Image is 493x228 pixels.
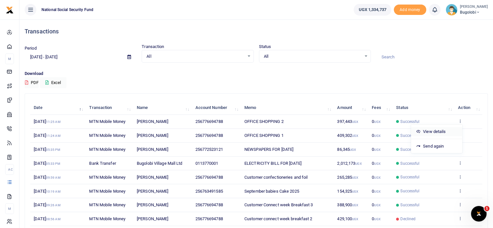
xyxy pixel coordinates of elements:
span: Successful [400,119,419,125]
span: 256763491585 [195,189,223,194]
small: UGX [374,162,380,165]
span: 0 [372,216,380,221]
span: 86,345 [337,147,356,152]
label: Status [259,43,271,50]
span: MTN Mobile Money [89,189,125,194]
span: 154,325 [337,189,358,194]
span: 256776694788 [195,216,223,221]
p: Download [25,70,488,77]
span: MTN Mobile Money [89,202,125,207]
span: 0113770001 [195,161,218,166]
span: [DATE] [34,119,60,124]
span: ELECTRICITY BILL FOR [DATE] [244,161,301,166]
span: [DATE] [34,133,60,138]
span: [PERSON_NAME] [137,147,168,152]
span: Customer connect week breakfast 2 [244,216,312,221]
small: UGX [374,190,380,193]
span: OFFICE SHOPPING 1 [244,133,284,138]
span: [DATE] [34,202,60,207]
span: 0 [372,119,380,124]
span: September babies Cake 2025 [244,189,299,194]
span: [PERSON_NAME] [137,216,168,221]
a: logo-small logo-large logo-large [6,7,14,12]
span: MTN Mobile Money [89,133,125,138]
span: 256776694788 [195,119,223,124]
input: Search [376,52,488,63]
small: UGX [374,148,380,151]
small: 11:25 AM [46,120,61,124]
th: Name: activate to sort column ascending [133,101,192,115]
span: Bugolobi [460,9,488,15]
small: UGX [352,203,358,207]
span: [DATE] [34,175,60,180]
span: 0 [372,175,380,180]
button: PDF [25,77,39,88]
span: 256772523121 [195,147,223,152]
span: All [264,53,361,60]
span: [PERSON_NAME] [137,119,168,124]
span: [DATE] [34,189,60,194]
th: Action: activate to sort column ascending [454,101,482,115]
span: 256776694788 [195,133,223,138]
li: Ac [5,164,14,175]
small: UGX [374,217,380,221]
span: 429,100 [337,216,358,221]
span: [DATE] [34,147,60,152]
span: Bugolobi Village Mall Ltd [137,161,182,166]
a: Send again [411,142,462,151]
span: [DATE] [34,161,60,166]
label: Period [25,45,37,52]
span: [PERSON_NAME] [137,133,168,138]
li: M [5,203,14,214]
span: 265,285 [337,175,358,180]
th: Fees: activate to sort column ascending [368,101,393,115]
img: profile-user [446,4,457,16]
span: 409,302 [337,133,358,138]
span: 388,900 [337,202,358,207]
a: UGX 1,334,737 [354,4,391,16]
label: Transaction [142,43,164,50]
small: 11:24 AM [46,134,61,138]
span: Declined [400,216,416,222]
span: Add money [394,5,426,15]
span: Successful [400,202,419,208]
span: [DATE] [34,216,60,221]
small: UGX [355,162,361,165]
span: [PERSON_NAME] [137,202,168,207]
span: OFFICE SHOPPING 2 [244,119,284,124]
small: 10:19 AM [46,190,61,193]
h4: Transactions [25,28,488,35]
span: Customer Connect week Breakfast 3 [244,202,313,207]
a: View details [411,127,462,136]
span: UGX 1,334,737 [358,6,386,13]
span: 1 [484,206,489,211]
span: MTN Mobile Money [89,119,125,124]
th: Amount: activate to sort column ascending [334,101,368,115]
span: MTN Mobile Money [89,147,125,152]
span: Successful [400,188,419,194]
small: 09:26 AM [46,203,61,207]
small: 09:59 AM [46,176,61,179]
small: UGX [350,148,356,151]
small: UGX [352,176,358,179]
small: 05:35 PM [46,148,60,151]
small: UGX [352,217,358,221]
li: Toup your wallet [394,5,426,15]
th: Memo: activate to sort column ascending [241,101,334,115]
a: profile-user [PERSON_NAME] Bugolobi [446,4,488,16]
small: UGX [352,120,358,124]
small: UGX [352,190,358,193]
span: 397,443 [337,119,358,124]
img: logo-small [6,6,14,14]
span: 0 [372,161,380,166]
th: Transaction: activate to sort column ascending [86,101,133,115]
span: [PERSON_NAME] [137,175,168,180]
span: MTN Mobile Money [89,216,125,221]
th: Status: activate to sort column ascending [393,101,454,115]
li: M [5,54,14,64]
span: Successful [400,133,419,138]
span: 2,012,173 [337,161,361,166]
span: Successful [400,147,419,152]
span: 0 [372,189,380,194]
span: 0 [372,202,380,207]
